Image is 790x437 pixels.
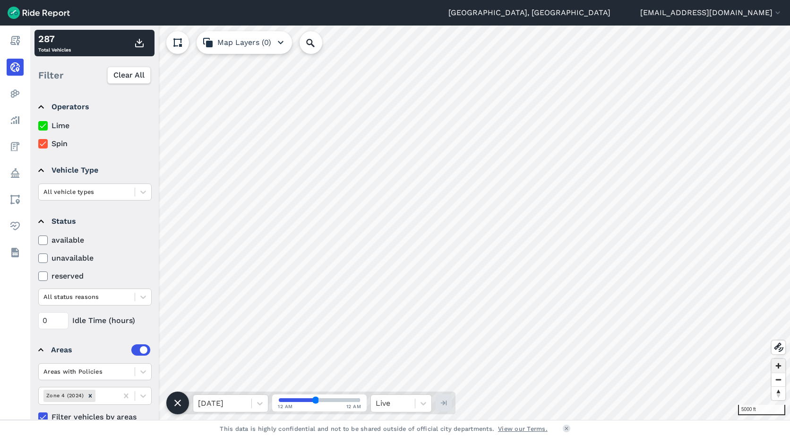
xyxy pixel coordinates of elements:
[7,138,24,155] a: Fees
[38,271,152,282] label: reserved
[346,403,361,410] span: 12 AM
[300,31,337,54] input: Search Location or Vehicles
[7,85,24,102] a: Heatmaps
[197,31,292,54] button: Map Layers (0)
[772,359,785,373] button: Zoom in
[38,138,152,149] label: Spin
[51,344,150,356] div: Areas
[38,411,152,423] label: Filter vehicles by areas
[38,312,152,329] div: Idle Time (hours)
[38,32,71,54] div: Total Vehicles
[38,120,152,131] label: Lime
[7,32,24,49] a: Report
[7,244,24,261] a: Datasets
[38,32,71,46] div: 287
[38,337,150,363] summary: Areas
[448,7,610,18] a: [GEOGRAPHIC_DATA], [GEOGRAPHIC_DATA]
[8,7,70,19] img: Ride Report
[38,157,150,184] summary: Vehicle Type
[498,424,548,433] a: View our Terms.
[772,386,785,400] button: Reset bearing to north
[43,390,85,402] div: Zone 4 (2024)
[30,26,790,420] canvas: Map
[738,405,785,415] div: 5000 ft
[107,67,151,84] button: Clear All
[772,373,785,386] button: Zoom out
[113,70,145,81] span: Clear All
[7,218,24,235] a: Health
[38,208,150,235] summary: Status
[34,61,155,90] div: Filter
[7,165,24,182] a: Policy
[7,112,24,129] a: Analyze
[7,191,24,208] a: Areas
[38,235,152,246] label: available
[640,7,782,18] button: [EMAIL_ADDRESS][DOMAIN_NAME]
[38,94,150,120] summary: Operators
[38,253,152,264] label: unavailable
[7,59,24,76] a: Realtime
[85,390,95,402] div: Remove Zone 4 (2024)
[278,403,293,410] span: 12 AM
